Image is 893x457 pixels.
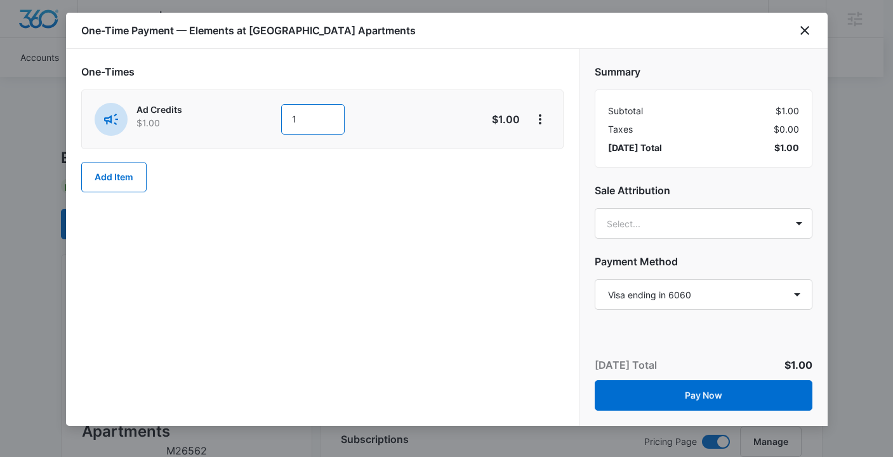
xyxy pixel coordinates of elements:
span: Taxes [608,123,633,136]
button: Add Item [81,162,147,192]
h2: One-Times [81,64,564,79]
p: Ad Credits [136,103,246,116]
button: Pay Now [595,380,812,411]
div: $1.00 [608,104,799,117]
h2: Sale Attribution [595,183,812,198]
span: Subtotal [608,104,643,117]
span: [DATE] Total [608,141,662,154]
p: $1.00 [136,116,246,129]
p: [DATE] Total [595,357,657,373]
h2: Summary [595,64,812,79]
span: $1.00 [774,141,799,154]
span: $1.00 [784,359,812,371]
h2: Payment Method [595,254,812,269]
h1: One-Time Payment — Elements at [GEOGRAPHIC_DATA] Apartments [81,23,416,38]
p: $1.00 [460,112,520,127]
span: $0.00 [774,123,799,136]
button: View More [530,109,550,129]
button: close [797,23,812,38]
input: 1 [281,104,345,135]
